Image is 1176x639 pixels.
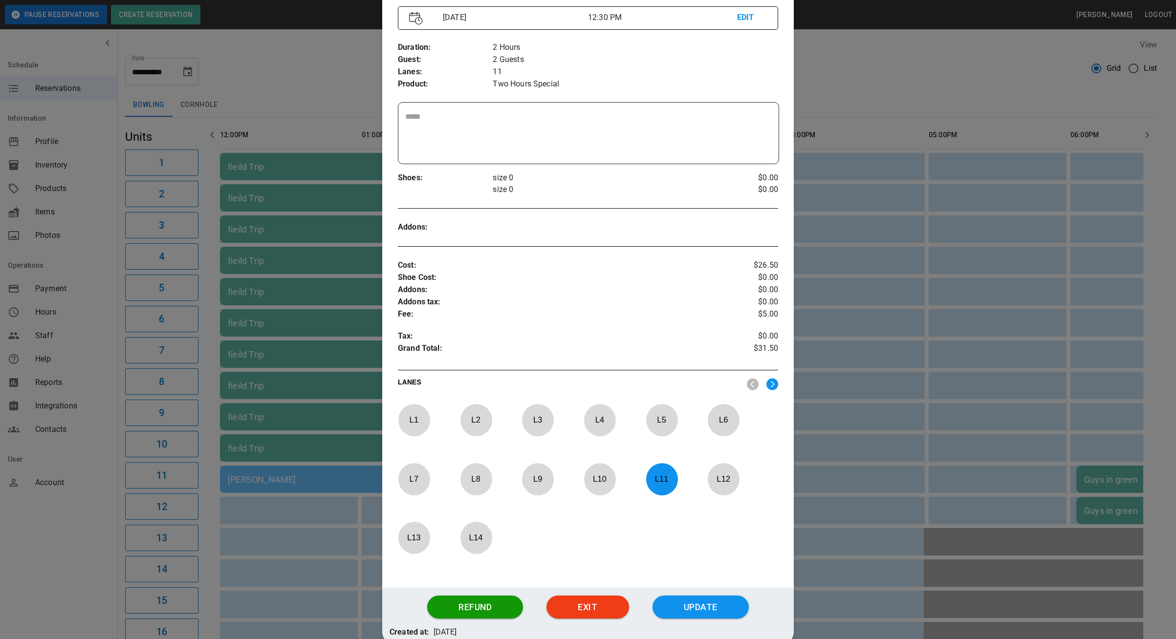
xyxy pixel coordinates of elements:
p: $0.00 [715,184,778,195]
p: $26.50 [715,259,778,272]
p: [DATE] [434,626,457,639]
p: L 11 [646,468,678,490]
p: L 2 [460,408,492,431]
p: L 14 [460,526,492,549]
p: Cost : [398,259,715,272]
img: Vector [409,12,423,25]
p: Shoes : [398,172,493,184]
p: 12:30 PM [588,12,737,23]
p: 2 Hours [493,42,778,54]
p: L 1 [398,408,430,431]
p: L 3 [522,408,554,431]
p: Addons : [398,284,715,296]
img: nav_left.svg [747,378,759,390]
p: Addons : [398,221,493,234]
p: Guest : [398,54,493,66]
p: Grand Total : [398,342,715,357]
p: Two Hours Special [493,78,778,90]
p: [DATE] [439,12,588,23]
button: Update [653,596,749,619]
p: 11 [493,66,778,78]
p: L 4 [584,408,616,431]
p: size 0 [493,184,715,195]
button: Refund [427,596,523,619]
p: L 13 [398,526,430,549]
p: $31.50 [715,342,778,357]
p: LANES [398,377,739,391]
p: L 5 [646,408,678,431]
button: Exit [546,596,629,619]
p: EDIT [737,12,767,24]
p: Tax : [398,330,715,342]
p: L 8 [460,468,492,490]
p: Created at: [390,626,430,639]
p: Addons tax : [398,296,715,308]
p: L 9 [522,468,554,490]
p: $0.00 [715,296,778,308]
p: $0.00 [715,284,778,296]
p: L 12 [707,468,740,490]
p: L 7 [398,468,430,490]
p: $0.00 [715,172,778,184]
p: $5.00 [715,308,778,320]
p: L 10 [584,468,616,490]
p: Duration : [398,42,493,54]
p: L 6 [707,408,740,431]
p: $0.00 [715,272,778,284]
p: Lanes : [398,66,493,78]
p: Fee : [398,308,715,320]
p: 2 Guests [493,54,778,66]
p: $0.00 [715,330,778,342]
p: Product : [398,78,493,90]
img: right.svg [766,378,778,390]
p: Shoe Cost : [398,272,715,284]
p: size 0 [493,172,715,184]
